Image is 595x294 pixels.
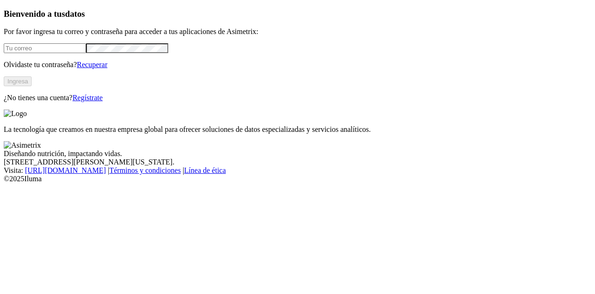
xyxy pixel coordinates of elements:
h3: Bienvenido a tus [4,9,591,19]
img: Logo [4,109,27,118]
a: [URL][DOMAIN_NAME] [25,166,106,174]
a: Términos y condiciones [109,166,181,174]
p: La tecnología que creamos en nuestra empresa global para ofrecer soluciones de datos especializad... [4,125,591,134]
div: [STREET_ADDRESS][PERSON_NAME][US_STATE]. [4,158,591,166]
p: Por favor ingresa tu correo y contraseña para acceder a tus aplicaciones de Asimetrix: [4,27,591,36]
p: ¿No tienes una cuenta? [4,94,591,102]
img: Asimetrix [4,141,41,150]
span: datos [65,9,85,19]
button: Ingresa [4,76,32,86]
div: © 2025 Iluma [4,175,591,183]
a: Línea de ética [184,166,226,174]
div: Diseñando nutrición, impactando vidas. [4,150,591,158]
a: Recuperar [77,61,107,68]
div: Visita : | | [4,166,591,175]
p: Olvidaste tu contraseña? [4,61,591,69]
input: Tu correo [4,43,86,53]
a: Regístrate [73,94,103,102]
